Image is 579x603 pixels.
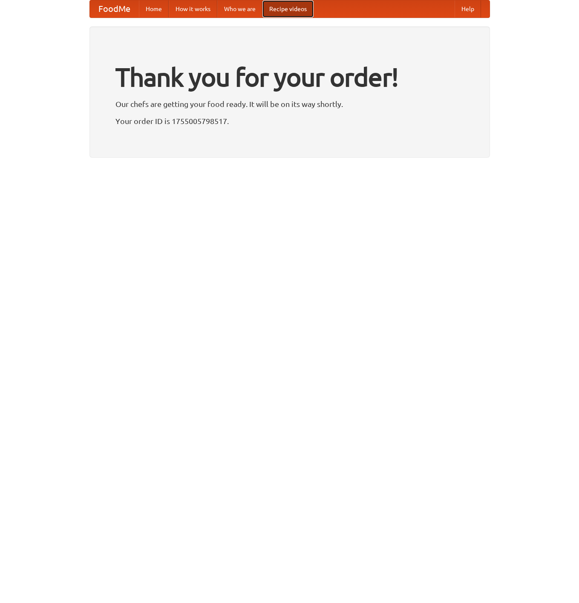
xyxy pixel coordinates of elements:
[115,115,464,127] p: Your order ID is 1755005798517.
[262,0,314,17] a: Recipe videos
[115,98,464,110] p: Our chefs are getting your food ready. It will be on its way shortly.
[90,0,139,17] a: FoodMe
[139,0,169,17] a: Home
[169,0,217,17] a: How it works
[455,0,481,17] a: Help
[115,57,464,98] h1: Thank you for your order!
[217,0,262,17] a: Who we are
